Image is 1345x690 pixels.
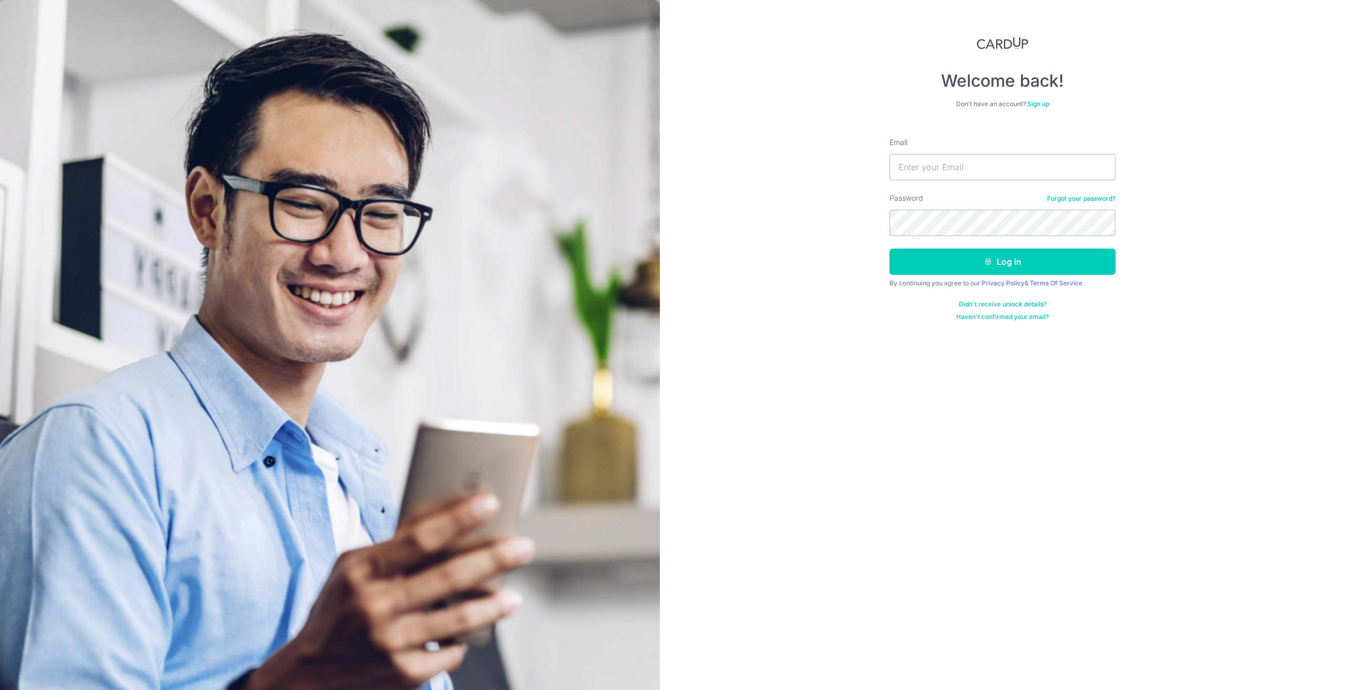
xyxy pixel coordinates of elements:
a: Haven't confirmed your email? [956,313,1049,321]
a: Terms Of Service [1030,279,1082,287]
a: Forgot your password? [1047,194,1115,203]
a: Sign up [1027,100,1049,108]
a: Privacy Policy [981,279,1025,287]
div: By continuing you agree to our & [889,279,1115,287]
button: Log in [889,249,1115,275]
img: CardUp Logo [977,37,1028,49]
input: Enter your Email [889,154,1115,180]
a: Didn't receive unlock details? [959,300,1047,308]
label: Password [889,193,923,203]
div: Don’t have an account? [889,100,1115,108]
label: Email [889,137,907,148]
h4: Welcome back! [889,70,1115,91]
